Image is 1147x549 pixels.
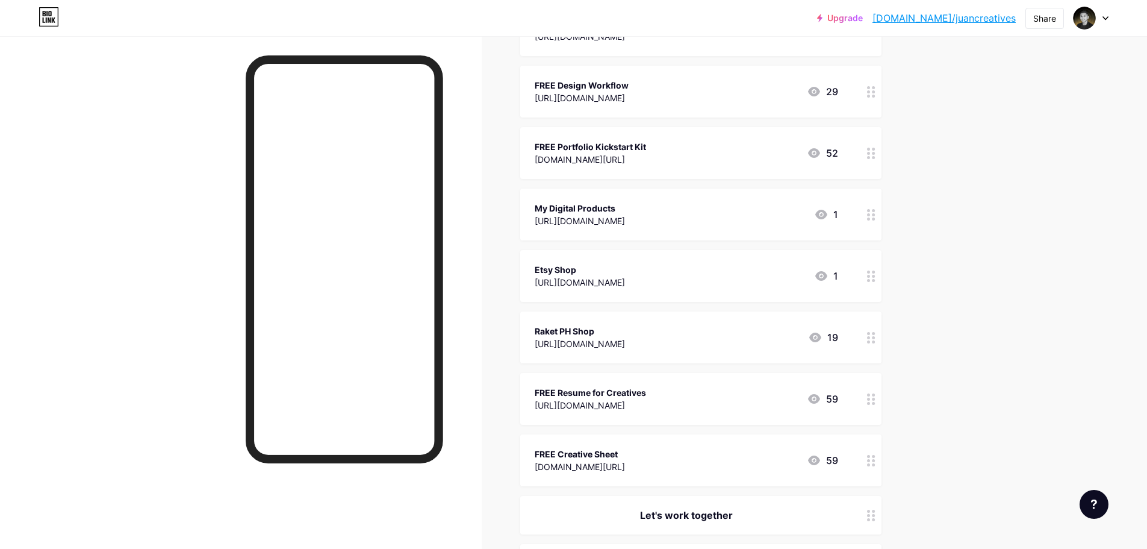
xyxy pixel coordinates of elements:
[535,448,625,460] div: FREE Creative Sheet
[872,11,1016,25] a: [DOMAIN_NAME]/juancreatives
[807,392,838,406] div: 59
[807,146,838,160] div: 52
[535,153,646,166] div: [DOMAIN_NAME][URL]
[535,140,646,153] div: FREE Portfolio Kickstart Kit
[535,276,625,289] div: [URL][DOMAIN_NAME]
[535,325,625,337] div: Raket PH Shop
[535,386,646,399] div: FREE Resume for Creatives
[808,330,838,345] div: 19
[807,84,838,99] div: 29
[535,508,838,522] div: Let's work together
[535,263,625,276] div: Etsy Shop
[814,207,838,222] div: 1
[535,215,625,227] div: [URL][DOMAIN_NAME]
[535,460,625,473] div: [DOMAIN_NAME][URL]
[1033,12,1056,25] div: Share
[535,337,625,350] div: [URL][DOMAIN_NAME]
[535,202,625,215] div: My Digital Products
[535,92,629,104] div: [URL][DOMAIN_NAME]
[807,453,838,468] div: 59
[535,399,646,412] div: [URL][DOMAIN_NAME]
[1073,7,1096,30] img: juancreatives
[817,13,863,23] a: Upgrade
[535,79,629,92] div: FREE Design Workflow
[814,269,838,283] div: 1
